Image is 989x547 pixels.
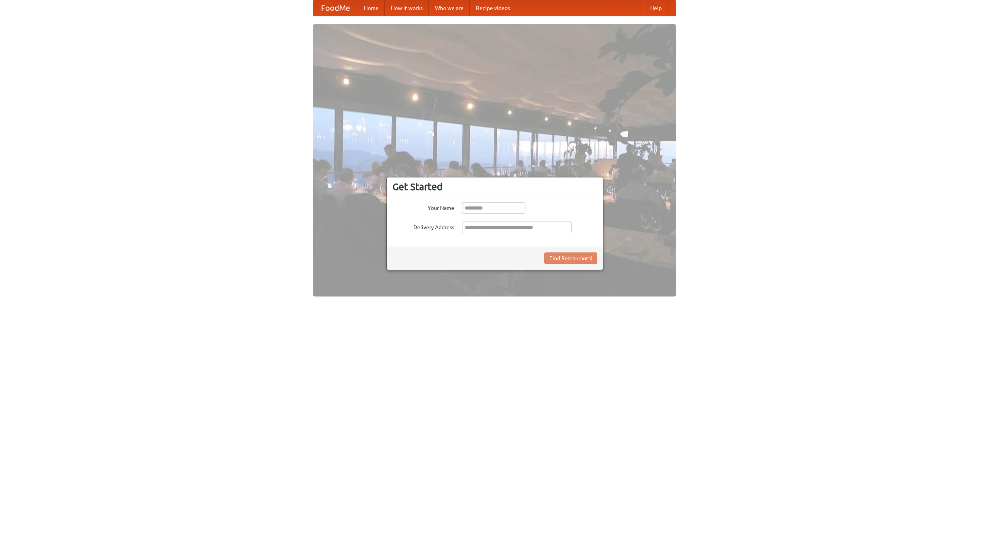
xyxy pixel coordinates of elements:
a: Who we are [429,0,470,16]
a: FoodMe [313,0,358,16]
button: Find Restaurants! [544,252,597,264]
a: Recipe videos [470,0,516,16]
h3: Get Started [393,181,597,193]
a: Home [358,0,385,16]
a: Help [644,0,668,16]
a: How it works [385,0,429,16]
label: Your Name [393,202,454,212]
label: Delivery Address [393,222,454,231]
